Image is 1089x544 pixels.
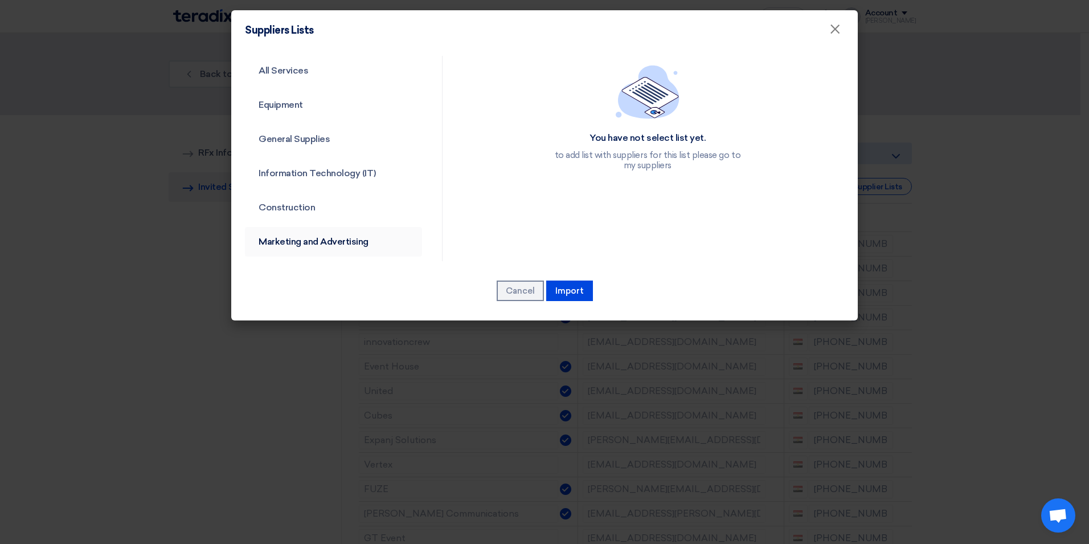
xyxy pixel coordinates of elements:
div: You have not select list yet. [551,132,744,144]
a: Construction [245,193,422,222]
h4: Suppliers Lists [245,24,314,36]
a: General Supplies [245,124,422,154]
a: All Services [245,56,422,86]
a: Marketing and Advertising [245,227,422,257]
span: × [829,21,841,43]
a: Equipment [245,90,422,120]
button: Import [546,281,593,301]
div: to add list with suppliers for this list please go to my suppliers [551,150,744,170]
a: Information Technology (IT) [245,159,422,188]
button: Close [820,18,850,41]
a: Open chat [1041,498,1075,533]
img: empty_state_list.svg [616,65,679,119]
button: Cancel [497,281,544,301]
